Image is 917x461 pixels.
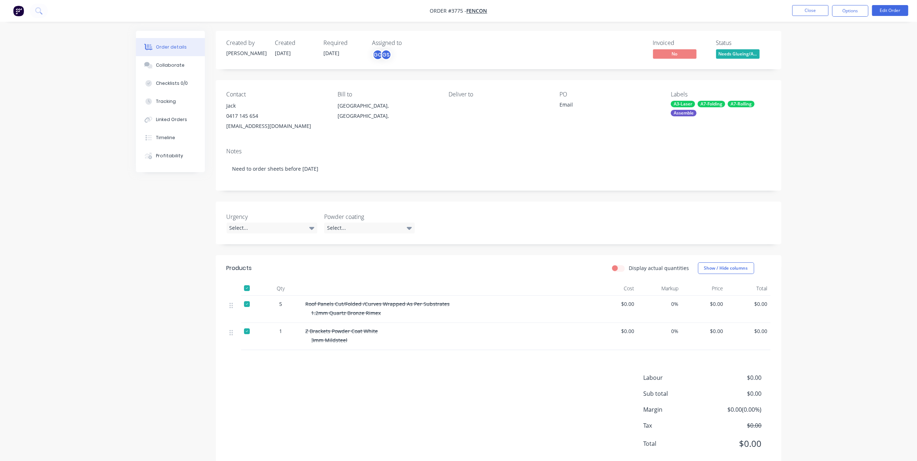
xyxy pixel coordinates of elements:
div: Products [227,264,252,273]
button: Close [792,5,829,16]
span: $0.00 [708,421,761,430]
span: Margin [644,405,708,414]
button: Needs Glueing/A... [716,49,760,60]
button: Linked Orders [136,111,205,129]
div: Jack0417 145 654[EMAIL_ADDRESS][DOMAIN_NAME] [227,101,326,131]
span: $0.00 [596,327,635,335]
span: 3mm Mildsteel [311,337,348,344]
label: Display actual quantities [629,264,689,272]
div: 0417 145 654 [227,111,326,121]
div: Select... [227,223,317,233]
button: GCGS [372,49,392,60]
div: Contact [227,91,326,98]
span: $0.00 [729,300,768,308]
button: Checklists 0/0 [136,74,205,92]
div: Required [324,40,364,46]
div: Markup [637,281,682,296]
div: Collaborate [156,62,185,68]
div: Status [716,40,771,46]
span: Labour [644,373,708,382]
div: Assemble [671,110,697,116]
div: Qty [259,281,303,296]
span: Total [644,439,708,448]
div: Email [560,101,650,111]
span: $0.00 [596,300,635,308]
span: $0.00 [708,437,761,450]
div: Labels [671,91,770,98]
img: Factory [13,5,24,16]
div: A7-Rolling [728,101,755,107]
div: Assigned to [372,40,445,46]
div: Timeline [156,134,175,141]
div: GC [372,49,383,60]
div: Notes [227,148,771,155]
span: Roof Panels Cut/Folded /Curves Wrapped As Per Substrates [306,300,450,307]
div: [EMAIL_ADDRESS][DOMAIN_NAME] [227,121,326,131]
span: $0.00 [708,389,761,398]
span: Sub total [644,389,708,398]
label: Urgency [227,212,317,221]
div: PO [560,91,659,98]
button: Profitability [136,147,205,165]
span: [DATE] [275,50,291,57]
span: 0% [640,327,679,335]
div: [GEOGRAPHIC_DATA], [GEOGRAPHIC_DATA], [338,101,437,121]
div: Deliver to [449,91,548,98]
div: Tracking [156,98,176,105]
span: $0.00 [685,327,723,335]
div: A7-Folding [698,101,725,107]
span: Order #3775 - [430,8,467,14]
span: No [653,49,697,58]
button: Order details [136,38,205,56]
button: Tracking [136,92,205,111]
label: Powder coating [324,212,415,221]
div: Total [726,281,771,296]
button: Collaborate [136,56,205,74]
div: Jack [227,101,326,111]
div: Select... [324,223,415,233]
div: Order details [156,44,187,50]
div: A3-Laser [671,101,695,107]
span: Tax [644,421,708,430]
div: Cost [593,281,637,296]
div: Invoiced [653,40,707,46]
div: Checklists 0/0 [156,80,188,87]
div: Profitability [156,153,183,159]
span: Needs Glueing/A... [716,49,760,58]
span: $0.00 [685,300,723,308]
button: Show / Hide columns [698,262,754,274]
div: Created by [227,40,267,46]
span: $0.00 ( 0.00 %) [708,405,761,414]
div: [GEOGRAPHIC_DATA], [GEOGRAPHIC_DATA], [338,101,437,124]
span: 1 [280,327,282,335]
span: Z Brackets Powder Coat White [306,328,378,335]
div: Need to order sheets before [DATE] [227,158,771,180]
span: $0.00 [729,327,768,335]
button: Options [832,5,868,17]
button: Edit Order [872,5,908,16]
div: Price [682,281,726,296]
div: GS [381,49,392,60]
button: Timeline [136,129,205,147]
span: $0.00 [708,373,761,382]
div: [PERSON_NAME] [227,49,267,57]
span: 5 [280,300,282,308]
div: Linked Orders [156,116,187,123]
span: 1.2mm Quartz Bronze Rimex [311,310,381,316]
div: Bill to [338,91,437,98]
a: FenCon [467,8,487,14]
div: Created [275,40,315,46]
span: [DATE] [324,50,340,57]
span: 0% [640,300,679,308]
